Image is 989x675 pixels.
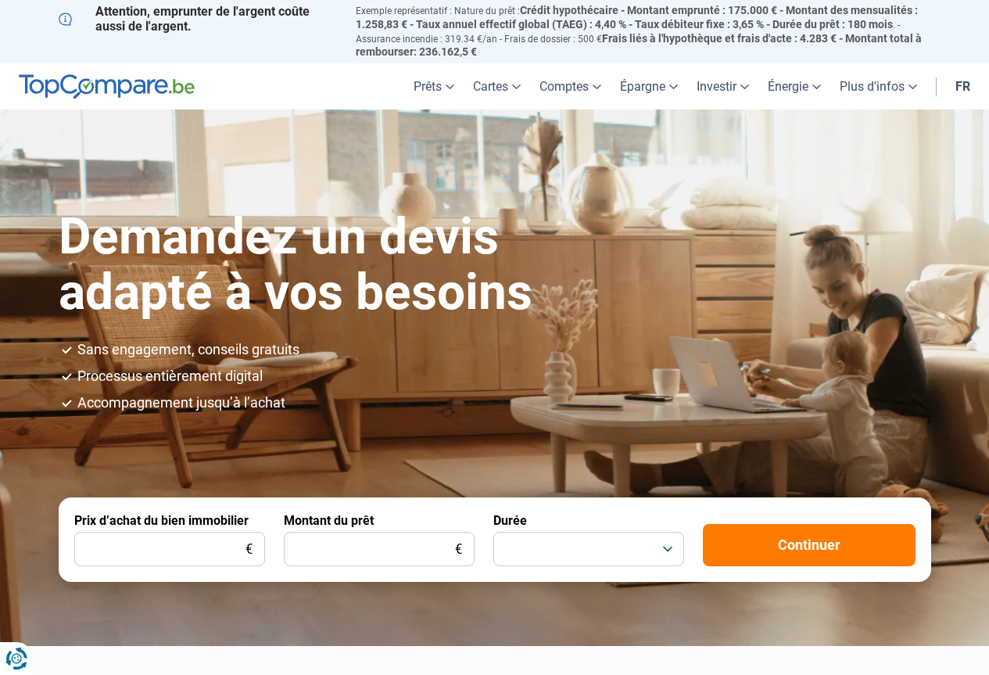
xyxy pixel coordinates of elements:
[284,513,374,528] label: Montant du prêt
[703,524,916,566] button: Continuer
[830,63,926,110] a: Plus d'infos
[687,63,758,110] a: Investir
[77,396,931,410] li: Accompagnement jusqu’à l’achat
[74,513,249,528] label: Prix d’achat du bien immobilier
[611,63,687,110] a: Épargne
[530,63,611,110] a: Comptes
[59,4,337,34] p: Attention, emprunter de l'argent coûte aussi de l'argent.
[404,63,464,110] a: Prêts
[464,63,530,110] a: Cartes
[455,543,462,556] span: €
[77,369,931,383] li: Processus entièrement digital
[946,63,980,110] a: fr
[19,74,195,99] img: TopCompare
[77,343,931,357] li: Sans engagement, conseils gratuits
[356,32,922,59] span: Frais liés à l'hypothèque et frais d'acte : 4.283 € - Montant total à rembourser: 236.162,5 €
[356,4,918,31] span: Crédit hypothécaire - Montant emprunté : 175.000 € - Montant des mensualités : 1.258,83 € - Taux ...
[356,4,931,59] p: Exemple représentatif : Nature du prêt : . - Assurance incendie : 319.34 €/an - Frais de dossier ...
[59,210,659,320] h1: Demandez un devis adapté à vos besoins
[758,63,830,110] a: Énergie
[493,513,527,528] label: Durée
[245,543,253,556] span: €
